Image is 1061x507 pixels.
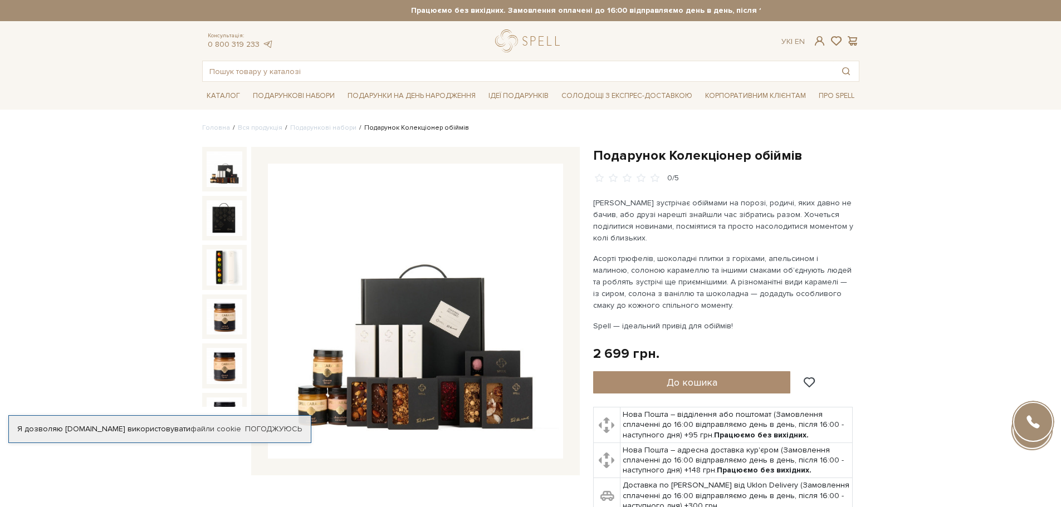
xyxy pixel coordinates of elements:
[207,151,242,187] img: Подарунок Колекціонер обіймів
[190,424,241,434] a: файли cookie
[268,164,563,459] img: Подарунок Колекціонер обіймів
[484,87,553,105] span: Ідеї подарунків
[791,37,793,46] span: |
[262,40,273,49] a: telegram
[290,124,356,132] a: Подарункові набори
[593,371,791,393] button: До кошика
[593,345,659,362] div: 2 699 грн.
[343,87,480,105] span: Подарунки на День народження
[593,147,859,164] h1: Подарунок Колекціонер обіймів
[781,37,805,47] div: Ук
[356,123,469,133] li: Подарунок Колекціонер обіймів
[207,249,242,285] img: Подарунок Колекціонер обіймів
[245,424,302,434] a: Погоджуюсь
[202,124,230,132] a: Головна
[202,87,245,105] span: Каталог
[714,430,809,440] b: Працюємо без вихідних.
[701,86,810,105] a: Корпоративним клієнтам
[667,173,679,184] div: 0/5
[557,86,697,105] a: Солодощі з експрес-доставкою
[593,253,854,311] p: Асорті трюфелів, шоколадні плитки з горіхами, апельсином і малиною, солоною карамеллю та іншими с...
[248,87,339,105] span: Подарункові набори
[620,407,853,443] td: Нова Пошта – відділення або поштомат (Замовлення сплаченні до 16:00 відправляємо день в день, піс...
[717,465,811,475] b: Працюємо без вихідних.
[238,124,282,132] a: Вся продукція
[208,32,273,40] span: Консультація:
[495,29,565,52] a: logo
[301,6,958,16] strong: Працюємо без вихідних. Замовлення оплачені до 16:00 відправляємо день в день, після 16:00 - насту...
[207,348,242,383] img: Подарунок Колекціонер обіймів
[833,61,859,81] button: Пошук товару у каталозі
[814,87,859,105] span: Про Spell
[208,40,260,49] a: 0 800 319 233
[203,61,833,81] input: Пошук товару у каталозі
[207,200,242,236] img: Подарунок Колекціонер обіймів
[207,299,242,334] img: Подарунок Колекціонер обіймів
[593,197,854,244] p: [PERSON_NAME] зустрічає обіймами на порозі, родичі, яких давно не бачив, або друзі нарешті знайшл...
[9,424,311,434] div: Я дозволяю [DOMAIN_NAME] використовувати
[593,320,854,332] p: Spell — ідеальний привід для обіймів!
[795,37,805,46] a: En
[620,442,853,478] td: Нова Пошта – адресна доставка кур'єром (Замовлення сплаченні до 16:00 відправляємо день в день, п...
[207,397,242,433] img: Подарунок Колекціонер обіймів
[667,376,717,388] span: До кошика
